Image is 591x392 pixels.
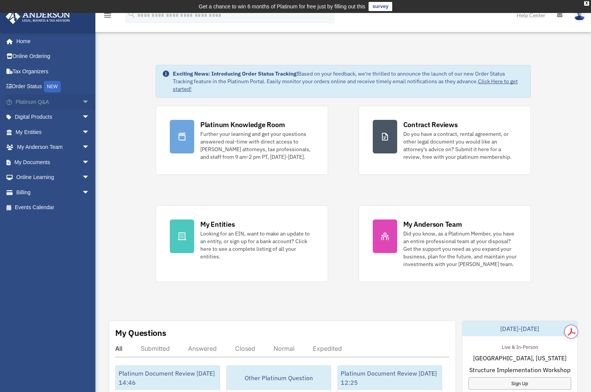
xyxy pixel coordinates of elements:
span: arrow_drop_down [82,185,97,200]
a: Platinum Q&Aarrow_drop_down [5,94,101,110]
div: Submitted [141,345,170,352]
span: [GEOGRAPHIC_DATA], [US_STATE] [473,353,567,363]
a: survey [369,2,392,11]
a: menu [103,13,112,20]
div: Expedited [313,345,342,352]
div: Other Platinum Question [227,366,331,390]
img: Anderson Advisors Platinum Portal [3,9,72,24]
a: Digital Productsarrow_drop_down [5,110,101,125]
a: Home [5,34,97,49]
a: Billingarrow_drop_down [5,185,101,200]
div: close [584,1,589,6]
span: arrow_drop_down [82,140,97,155]
span: arrow_drop_down [82,170,97,186]
div: NEW [44,81,61,92]
span: arrow_drop_down [82,94,97,110]
div: Looking for an EIN, want to make an update to an entity, or sign up for a bank account? Click her... [200,230,314,260]
div: Platinum Knowledge Room [200,120,285,129]
div: Normal [274,345,295,352]
div: Closed [235,345,255,352]
div: Further your learning and get your questions answered real-time with direct access to [PERSON_NAM... [200,130,314,161]
a: My Anderson Team Did you know, as a Platinum Member, you have an entire professional team at your... [359,205,531,282]
div: My Anderson Team [403,219,462,229]
div: My Questions [115,327,166,339]
a: My Entities Looking for an EIN, want to make an update to an entity, or sign up for a bank accoun... [156,205,328,282]
div: Did you know, as a Platinum Member, you have an entire professional team at your disposal? Get th... [403,230,517,268]
span: arrow_drop_down [82,124,97,140]
div: All [115,345,122,352]
div: Platinum Document Review [DATE] 12:25 [338,366,442,390]
span: arrow_drop_down [82,110,97,125]
div: Platinum Document Review [DATE] 14:46 [116,366,220,390]
a: My Entitiesarrow_drop_down [5,124,101,140]
div: My Entities [200,219,235,229]
div: Get a chance to win 6 months of Platinum for free just by filling out this [199,2,366,11]
div: Contract Reviews [403,120,458,129]
a: Online Learningarrow_drop_down [5,170,101,185]
div: Live & In-Person [496,342,544,350]
img: User Pic [574,10,585,21]
a: Online Ordering [5,49,101,64]
div: [DATE]-[DATE] [462,321,577,336]
div: Do you have a contract, rental agreement, or other legal document you would like an attorney's ad... [403,130,517,161]
a: Contract Reviews Do you have a contract, rental agreement, or other legal document you would like... [359,106,531,175]
span: Structure Implementation Workshop [469,365,570,374]
a: Order StatusNEW [5,79,101,95]
a: Platinum Knowledge Room Further your learning and get your questions answered real-time with dire... [156,106,328,175]
i: menu [103,11,112,20]
a: Sign Up [469,377,571,390]
strong: Exciting News: Introducing Order Status Tracking! [173,70,298,77]
i: search [127,10,136,19]
a: Tax Organizers [5,64,101,79]
a: Click Here to get started! [173,78,518,92]
div: Based on your feedback, we're thrilled to announce the launch of our new Order Status Tracking fe... [173,70,524,93]
a: My Documentsarrow_drop_down [5,155,101,170]
div: Answered [188,345,217,352]
a: My Anderson Teamarrow_drop_down [5,140,101,155]
span: arrow_drop_down [82,155,97,170]
a: Events Calendar [5,200,101,215]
